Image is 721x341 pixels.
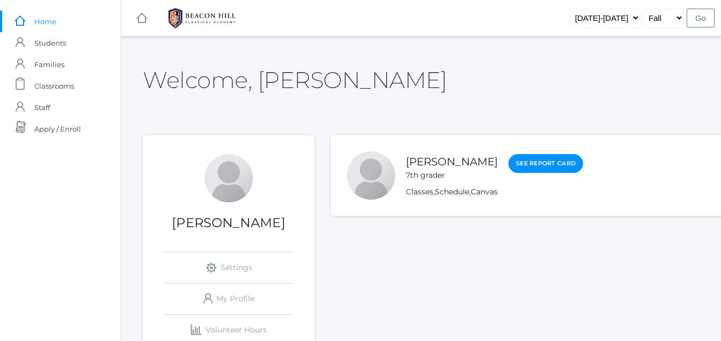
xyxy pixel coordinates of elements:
a: Schedule [435,187,469,197]
div: Berke Emmett [347,151,395,200]
span: Families [34,54,64,75]
a: Classes [406,187,433,197]
span: Staff [34,97,50,118]
input: Go [687,9,715,27]
span: Apply / Enroll [34,118,81,140]
a: See Report Card [508,154,583,173]
a: Canvas [471,187,498,197]
span: Classrooms [34,75,74,97]
div: 7th grader [406,170,498,181]
span: Students [34,32,66,54]
img: BHCALogos-05-308ed15e86a5a0abce9b8dd61676a3503ac9727e845dece92d48e8588c001991.png [162,5,242,32]
h1: [PERSON_NAME] [143,216,315,230]
a: Settings [164,252,293,283]
div: , , [406,186,583,198]
h2: Welcome, [PERSON_NAME] [143,68,447,92]
div: Brenda Emmett [205,154,253,202]
a: [PERSON_NAME] [406,155,498,168]
a: My Profile [164,284,293,314]
span: Home [34,11,56,32]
